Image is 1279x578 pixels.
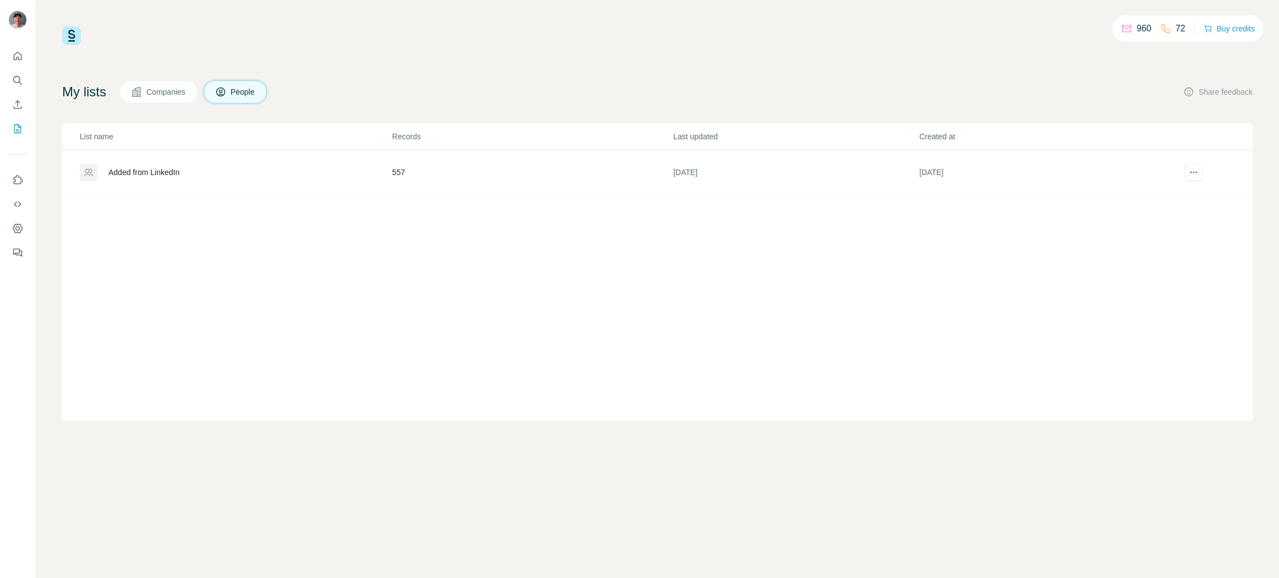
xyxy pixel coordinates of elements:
[392,150,673,195] td: 557
[146,86,187,97] span: Companies
[108,167,179,178] div: Added from LinkedIn
[1136,22,1151,35] p: 960
[9,46,26,66] button: Quick start
[80,131,391,142] p: List name
[9,219,26,238] button: Dashboard
[392,131,673,142] p: Records
[62,26,81,45] img: Surfe Logo
[62,83,106,101] h4: My lists
[1176,22,1185,35] p: 72
[231,86,256,97] span: People
[9,11,26,29] img: Avatar
[9,119,26,139] button: My lists
[1185,163,1203,181] button: actions
[9,194,26,214] button: Use Surfe API
[1183,86,1253,97] button: Share feedback
[919,150,1165,195] td: [DATE]
[1204,21,1255,36] button: Buy credits
[673,131,918,142] p: Last updated
[9,70,26,90] button: Search
[9,95,26,114] button: Enrich CSV
[9,170,26,190] button: Use Surfe on LinkedIn
[919,131,1164,142] p: Created at
[673,150,919,195] td: [DATE]
[9,243,26,263] button: Feedback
